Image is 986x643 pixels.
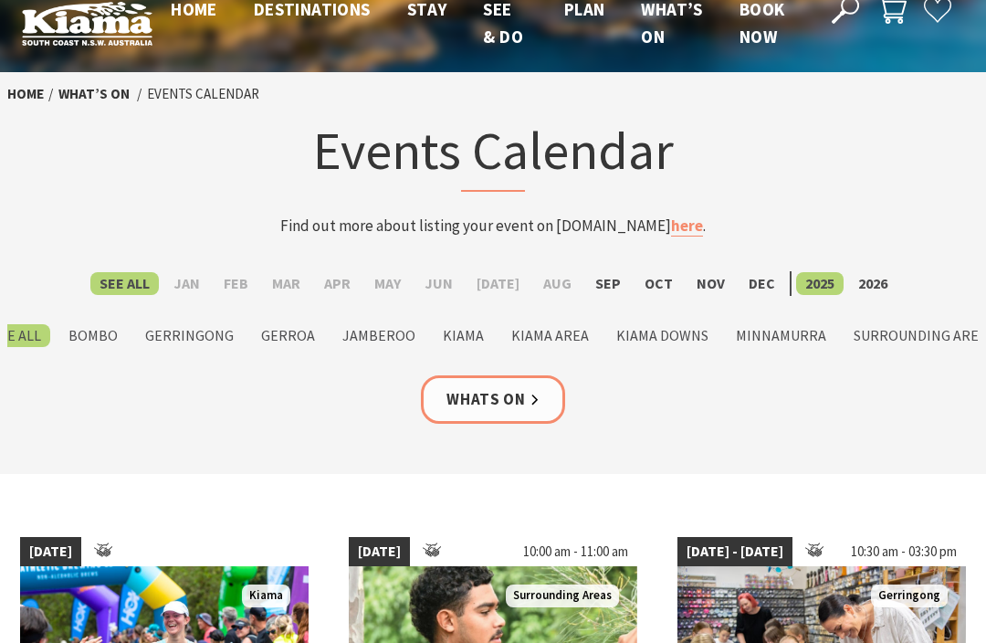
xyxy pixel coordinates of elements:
[349,537,410,566] span: [DATE]
[252,324,324,347] label: Gerroa
[59,324,127,347] label: Bombo
[514,537,637,566] span: 10:00 am - 11:00 am
[263,272,309,295] label: Mar
[502,324,598,347] label: Kiama Area
[739,272,784,295] label: Dec
[415,272,462,295] label: Jun
[727,324,835,347] label: Minnamurra
[671,216,703,237] a: here
[842,537,966,566] span: 10:30 am - 03:30 pm
[172,115,814,192] h1: Events Calendar
[22,1,152,46] img: Kiama Logo
[147,83,259,105] li: Events Calendar
[242,585,290,607] span: Kiama
[534,272,581,295] label: Aug
[20,537,81,566] span: [DATE]
[7,85,44,103] a: Home
[635,272,682,295] label: Oct
[796,272,844,295] label: 2025
[687,272,734,295] label: Nov
[586,272,630,295] label: Sep
[677,537,792,566] span: [DATE] - [DATE]
[871,585,948,607] span: Gerringong
[315,272,360,295] label: Apr
[215,272,257,295] label: Feb
[90,272,159,295] label: See All
[333,324,425,347] label: Jamberoo
[434,324,493,347] label: Kiama
[58,85,130,103] a: What’s On
[849,272,897,295] label: 2026
[506,585,619,607] span: Surrounding Areas
[164,272,209,295] label: Jan
[136,324,243,347] label: Gerringong
[172,214,814,238] p: Find out more about listing your event on [DOMAIN_NAME] .
[365,272,410,295] label: May
[607,324,718,347] label: Kiama Downs
[467,272,529,295] label: [DATE]
[421,375,565,424] a: Whats On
